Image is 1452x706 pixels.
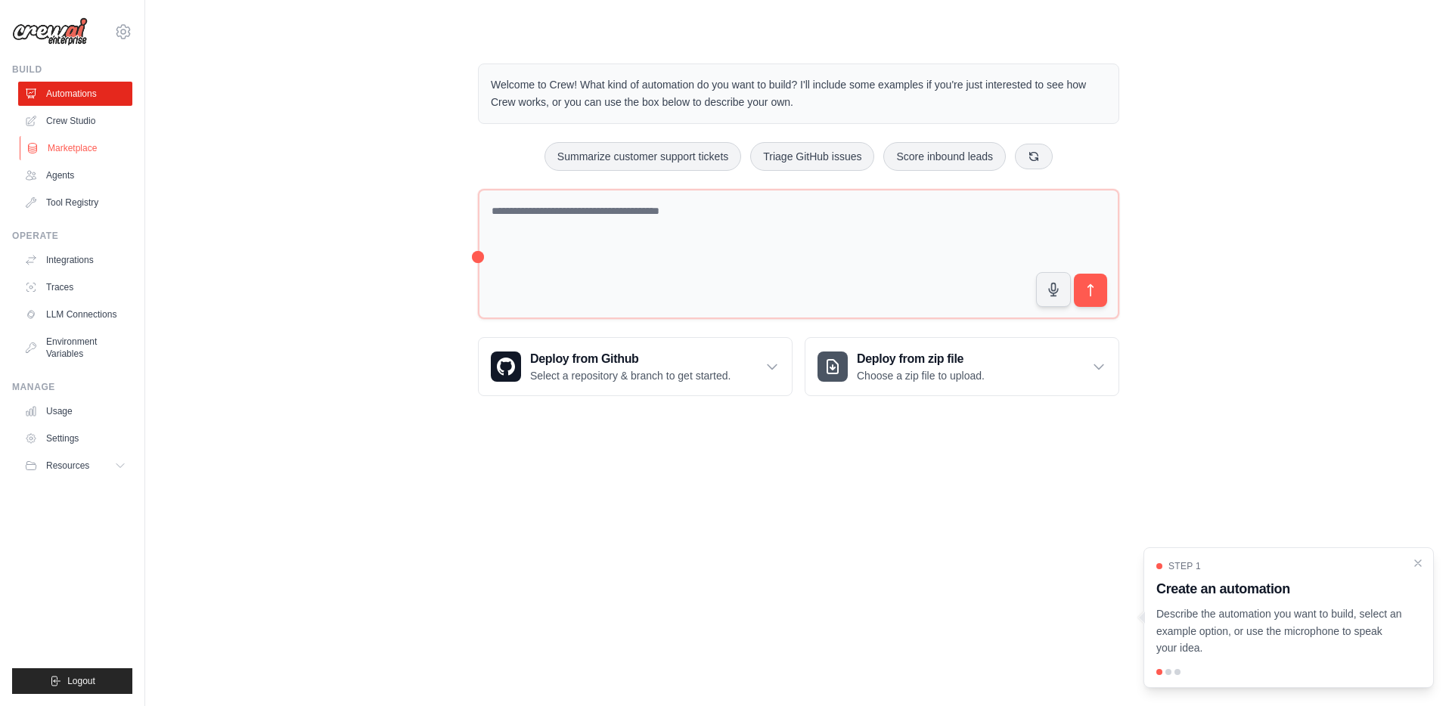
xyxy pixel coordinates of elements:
h3: Create an automation [1156,578,1403,599]
p: Choose a zip file to upload. [857,368,985,383]
h3: Deploy from zip file [857,350,985,368]
a: Tool Registry [18,190,132,215]
a: Marketplace [20,136,134,160]
button: Resources [18,454,132,478]
a: Automations [18,82,132,106]
button: Close walkthrough [1412,557,1424,569]
p: Welcome to Crew! What kind of automation do you want to build? I'll include some examples if you'... [491,76,1106,111]
h3: Deploy from Github [530,350,731,368]
button: Summarize customer support tickets [544,142,741,171]
a: Environment Variables [18,330,132,366]
button: Logout [12,668,132,694]
img: Logo [12,17,88,46]
a: LLM Connections [18,302,132,327]
span: Logout [67,675,95,687]
iframe: Chat Widget [1376,633,1452,706]
a: Integrations [18,248,132,272]
button: Triage GitHub issues [750,142,874,171]
div: Operate [12,230,132,242]
button: Score inbound leads [883,142,1006,171]
a: Usage [18,399,132,423]
a: Settings [18,426,132,451]
p: Describe the automation you want to build, select an example option, or use the microphone to spe... [1156,605,1403,657]
div: Build [12,63,132,76]
a: Crew Studio [18,109,132,133]
a: Agents [18,163,132,187]
div: Manage [12,381,132,393]
a: Traces [18,275,132,299]
span: Step 1 [1168,560,1201,572]
span: Resources [46,460,89,472]
p: Select a repository & branch to get started. [530,368,731,383]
